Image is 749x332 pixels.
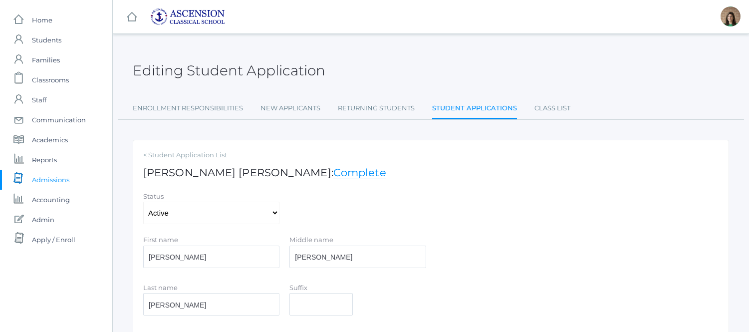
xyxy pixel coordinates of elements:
label: Status [143,192,164,200]
span: Reports [32,150,57,170]
span: : [331,166,386,179]
span: Communication [32,110,86,130]
img: ascension-logo-blue-113fc29133de2fb5813e50b71547a291c5fdb7962bf76d49838a2a14a36269ea.jpg [150,8,225,25]
label: Middle name [289,236,333,244]
span: Students [32,30,61,50]
h1: [PERSON_NAME] [PERSON_NAME] [143,167,719,178]
h2: Editing Student Application [133,63,325,78]
label: First name [143,236,178,244]
span: Classrooms [32,70,69,90]
label: Suffix [289,284,307,292]
a: Student Applications [432,98,517,120]
span: Admin [32,210,54,230]
span: Admissions [32,170,69,190]
span: Accounting [32,190,70,210]
a: Returning Students [338,98,415,118]
a: Class List [534,98,570,118]
span: Home [32,10,52,30]
span: Apply / Enroll [32,230,75,250]
a: New Applicants [260,98,320,118]
label: Last name [143,284,178,292]
span: Staff [32,90,46,110]
a: Complete [333,166,386,179]
a: < Student Application List [143,150,719,160]
span: Academics [32,130,68,150]
a: Enrollment Responsibilities [133,98,243,118]
span: Families [32,50,60,70]
div: Jenna Adams [721,6,741,26]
